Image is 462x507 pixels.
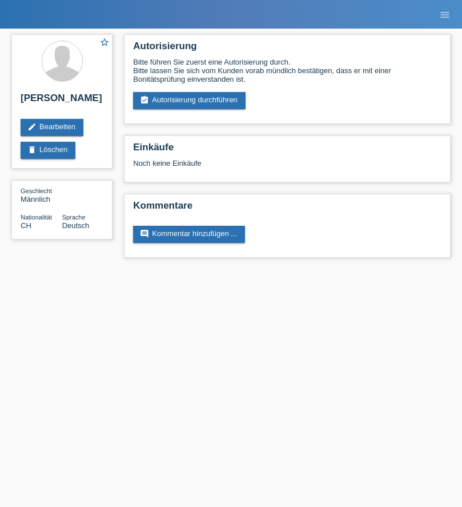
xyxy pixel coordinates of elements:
div: Noch keine Einkäufe [133,159,441,176]
i: edit [27,122,37,131]
a: star_border [99,37,110,49]
i: comment [140,229,149,238]
span: Schweiz [21,221,31,230]
h2: [PERSON_NAME] [21,93,103,110]
a: commentKommentar hinzufügen ... [133,226,245,243]
i: menu [439,9,451,21]
span: Nationalität [21,214,52,221]
span: Sprache [62,214,86,221]
a: editBearbeiten [21,119,83,136]
h2: Kommentare [133,200,441,217]
span: Geschlecht [21,187,52,194]
a: menu [433,11,456,18]
h2: Autorisierung [133,41,441,58]
div: Männlich [21,186,62,203]
a: deleteLöschen [21,142,75,159]
i: assignment_turned_in [140,95,149,105]
i: delete [27,145,37,154]
span: Deutsch [62,221,90,230]
a: assignment_turned_inAutorisierung durchführen [133,92,246,109]
div: Bitte führen Sie zuerst eine Autorisierung durch. Bitte lassen Sie sich vom Kunden vorab mündlich... [133,58,441,83]
i: star_border [99,37,110,47]
h2: Einkäufe [133,142,441,159]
